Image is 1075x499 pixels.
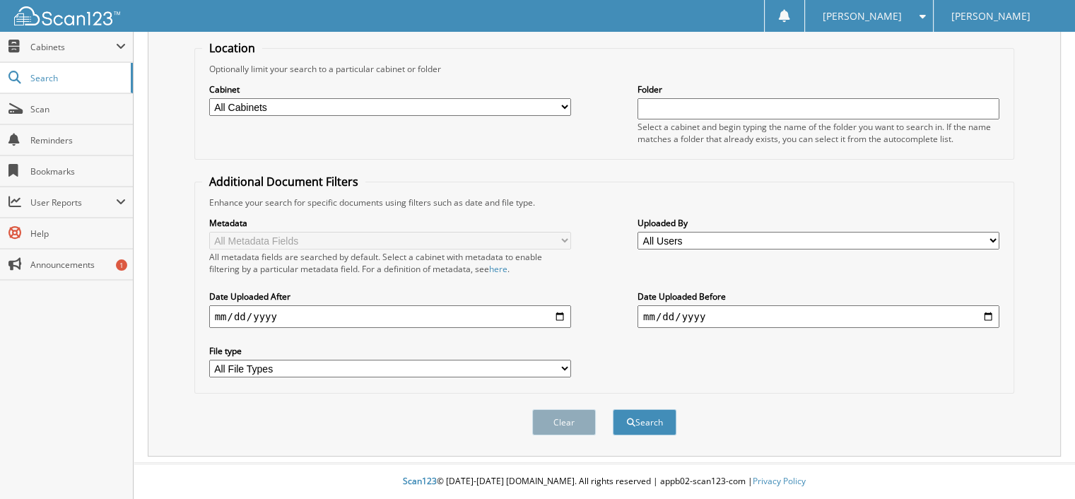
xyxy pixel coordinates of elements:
[202,196,1007,209] div: Enhance your search for specific documents using filters such as date and file type.
[209,251,571,275] div: All metadata fields are searched by default. Select a cabinet with metadata to enable filtering b...
[532,409,596,435] button: Clear
[14,6,120,25] img: scan123-logo-white.svg
[30,134,126,146] span: Reminders
[202,174,365,189] legend: Additional Document Filters
[638,217,999,229] label: Uploaded By
[30,72,124,84] span: Search
[753,475,806,487] a: Privacy Policy
[638,290,999,303] label: Date Uploaded Before
[489,263,507,275] a: here
[209,217,571,229] label: Metadata
[638,121,999,145] div: Select a cabinet and begin typing the name of the folder you want to search in. If the name match...
[202,63,1007,75] div: Optionally limit your search to a particular cabinet or folder
[638,305,999,328] input: end
[951,12,1030,20] span: [PERSON_NAME]
[134,464,1075,499] div: © [DATE]-[DATE] [DOMAIN_NAME]. All rights reserved | appb02-scan123-com |
[209,345,571,357] label: File type
[613,409,676,435] button: Search
[202,40,262,56] legend: Location
[30,228,126,240] span: Help
[209,305,571,328] input: start
[403,475,437,487] span: Scan123
[30,41,116,53] span: Cabinets
[209,83,571,95] label: Cabinet
[116,259,127,271] div: 1
[209,290,571,303] label: Date Uploaded After
[30,196,116,209] span: User Reports
[823,12,902,20] span: [PERSON_NAME]
[30,259,126,271] span: Announcements
[638,83,999,95] label: Folder
[30,165,126,177] span: Bookmarks
[30,103,126,115] span: Scan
